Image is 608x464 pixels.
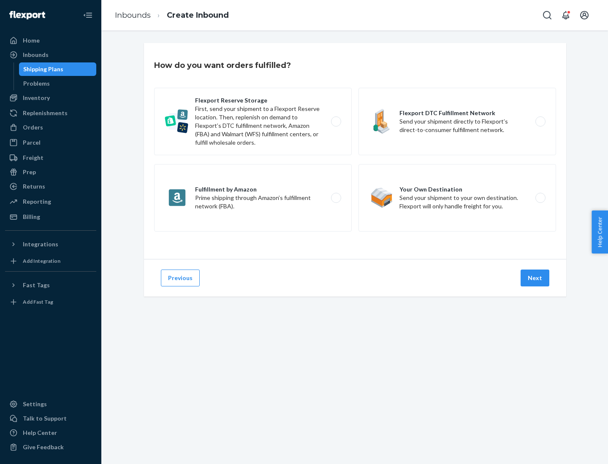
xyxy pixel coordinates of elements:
a: Home [5,34,96,47]
a: Inbounds [115,11,151,20]
div: Parcel [23,138,41,147]
div: Returns [23,182,45,191]
a: Orders [5,121,96,134]
div: Orders [23,123,43,132]
a: Billing [5,210,96,224]
a: Talk to Support [5,412,96,425]
a: Create Inbound [167,11,229,20]
a: Shipping Plans [19,62,97,76]
button: Help Center [592,210,608,254]
div: Talk to Support [23,414,67,423]
button: Open Search Box [539,7,556,24]
div: Inventory [23,94,50,102]
div: Freight [23,154,43,162]
div: Give Feedback [23,443,64,451]
button: Next [521,270,549,286]
a: Problems [19,77,97,90]
div: Add Integration [23,257,60,264]
a: Inventory [5,91,96,105]
div: Help Center [23,429,57,437]
button: Open account menu [576,7,593,24]
h3: How do you want orders fulfilled? [154,60,291,71]
a: Parcel [5,136,96,149]
img: Flexport logo [9,11,45,19]
a: Returns [5,180,96,193]
button: Integrations [5,237,96,251]
div: Reporting [23,197,51,206]
div: Settings [23,400,47,408]
div: Replenishments [23,109,68,117]
button: Open notifications [557,7,574,24]
div: Prep [23,168,36,176]
a: Prep [5,165,96,179]
div: Problems [23,79,50,88]
a: Add Integration [5,254,96,268]
a: Reporting [5,195,96,208]
div: Shipping Plans [23,65,63,73]
ol: breadcrumbs [108,3,236,28]
div: Home [23,36,40,45]
div: Add Fast Tag [23,298,53,305]
a: Inbounds [5,48,96,62]
a: Settings [5,397,96,411]
div: Billing [23,213,40,221]
button: Give Feedback [5,440,96,454]
a: Add Fast Tag [5,295,96,309]
button: Fast Tags [5,278,96,292]
a: Freight [5,151,96,165]
div: Fast Tags [23,281,50,289]
button: Close Navigation [79,7,96,24]
div: Inbounds [23,51,49,59]
button: Previous [161,270,200,286]
a: Help Center [5,426,96,440]
a: Replenishments [5,106,96,120]
div: Integrations [23,240,58,248]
